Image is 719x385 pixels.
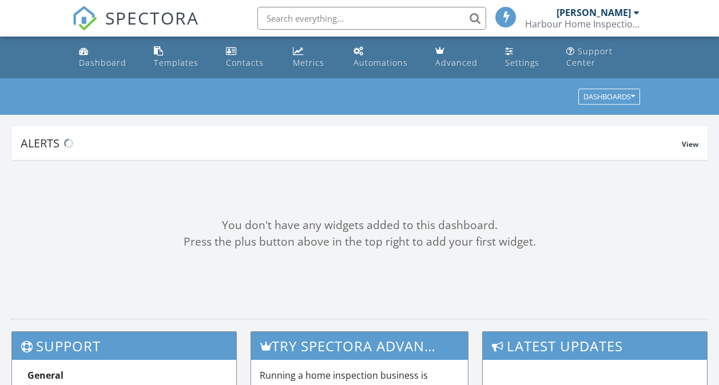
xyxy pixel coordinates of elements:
[154,57,198,68] div: Templates
[562,41,645,74] a: Support Center
[11,217,708,234] div: You don't have any widgets added to this dashboard.
[483,332,707,360] h3: Latest Updates
[682,139,698,149] span: View
[349,41,422,74] a: Automations (Basic)
[578,89,640,105] button: Dashboards
[149,41,212,74] a: Templates
[21,135,682,151] div: Alerts
[353,57,408,68] div: Automations
[11,234,708,250] div: Press the plus button above in the top right to add your first widget.
[583,93,635,101] div: Dashboards
[566,46,613,68] div: Support Center
[79,57,126,68] div: Dashboard
[557,7,631,18] div: [PERSON_NAME]
[288,41,340,74] a: Metrics
[500,41,553,74] a: Settings
[72,6,97,31] img: The Best Home Inspection Software - Spectora
[505,57,539,68] div: Settings
[431,41,491,74] a: Advanced
[221,41,279,74] a: Contacts
[226,57,264,68] div: Contacts
[257,7,486,30] input: Search everything...
[74,41,140,74] a: Dashboard
[435,57,478,68] div: Advanced
[525,18,639,30] div: Harbour Home Inspections
[72,15,199,39] a: SPECTORA
[293,57,324,68] div: Metrics
[105,6,199,30] span: SPECTORA
[251,332,468,360] h3: Try spectora advanced [DATE]
[27,369,63,382] strong: General
[12,332,236,360] h3: Support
